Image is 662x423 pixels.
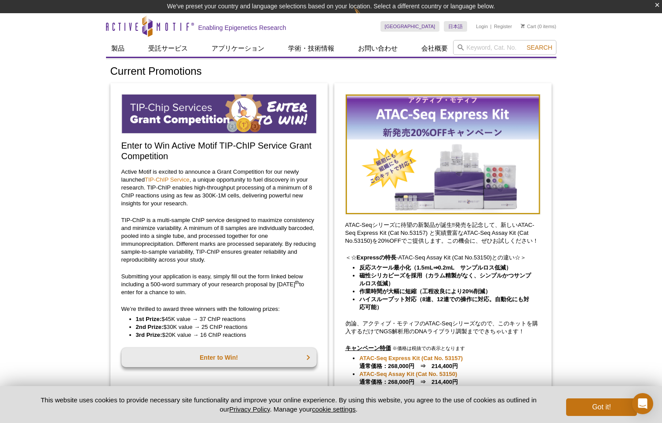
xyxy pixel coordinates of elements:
[566,398,636,416] button: Got it!
[121,140,317,161] h2: Enter to Win Active Motif TIP-ChIP Service Grant Competition
[229,405,270,413] a: Privacy Policy
[357,254,396,261] strong: Expressの特長
[453,40,556,55] input: Keyword, Cat. No.
[106,40,130,57] a: 製品
[121,94,317,134] img: TIP-ChIP Service Grant Competition
[416,40,453,57] a: 会社概要
[521,21,556,32] li: (0 items)
[345,345,391,351] u: キャンペーン特価
[136,315,308,323] li: $45K value → 37 ChIP reactions
[136,331,308,339] li: $20K value → 16 ChIP reactions
[359,371,458,385] strong: 通常価格：268,000円 ⇒ 214,400円
[524,44,555,51] button: Search
[359,355,463,369] strong: 通常価格：268,000円 ⇒ 214,400円
[359,370,457,378] a: ATAC-Seq Assay Kit (Cat No. 53150)
[353,40,403,57] a: お問い合わせ
[283,40,340,57] a: 学術・技術情報
[359,354,463,362] a: ATAC-Seq Express Kit (Cat No. 53157)
[136,324,164,330] strong: 2nd Prize:
[359,272,531,287] strong: 磁性シリカビーズを採用（カラム精製がなく、シンプルかつサンプルロス低減）
[121,273,317,296] p: Submitting your application is easy, simply fill out the form linked below including a 500-word s...
[527,44,552,51] span: Search
[444,21,467,32] a: 日本語
[198,24,286,32] h2: Enabling Epigenetics Research
[143,40,193,57] a: 受託サービス
[136,316,162,322] strong: 1st Prize:
[359,296,529,310] strong: ハイスループット対応（8連、12連での操作に対応。自動化にも対応可能）
[521,24,525,28] img: Your Cart
[380,21,440,32] a: [GEOGRAPHIC_DATA]
[392,346,465,351] span: ※価格は税抜での表示となります
[312,405,355,413] button: cookie settings
[121,348,317,367] a: Enter to Win!
[145,176,190,183] a: TIP-ChIP Service
[295,279,299,284] sup: th
[359,288,491,295] strong: 作業時間が大幅に短縮（工程改良により20%削減）
[490,21,492,32] li: |
[345,221,541,245] p: ATAC-Seqシリーズに待望の新製品が誕生‼発売を記念して、新しいATAC-Seq Express Kit (Cat No.53157) と実績豊富なATAC-Seq Assay Kit (C...
[359,264,512,271] strong: 反応スケール最小化（1.5mL⇒0.2mL サンプルロス低減）
[110,66,552,78] h1: Current Promotions
[476,23,488,29] a: Login
[26,395,552,414] p: This website uses cookies to provide necessary site functionality and improve your online experie...
[121,168,317,208] p: Active Motif is excited to announce a Grant Competition for our newly launched , a unique opportu...
[345,94,541,215] img: Save on ATAC-Seq Kits
[354,7,377,27] img: Change Here
[632,393,653,414] div: Open Intercom Messenger
[136,323,308,331] li: $30K value → 25 ChIP reactions
[136,332,162,338] strong: 3rd Prize:
[121,216,317,264] p: TIP-ChIP is a multi-sample ChIP service designed to maximize consistency and minimize variability...
[121,305,317,313] p: We’re thrilled to award three winners with the following prizes:
[521,23,536,29] a: Cart
[206,40,270,57] a: アプリケーション
[345,254,541,262] p: ＜☆ -ATAC-Seq Assay Kit (Cat No.53150)との違い☆＞
[345,320,541,335] p: 勿論、アクティブ・モティフのATAC-Seqシリーズなので、このキットを購入するだけでNGS解析用のDNAライブラリ調製までできちゃいます！
[494,23,512,29] a: Register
